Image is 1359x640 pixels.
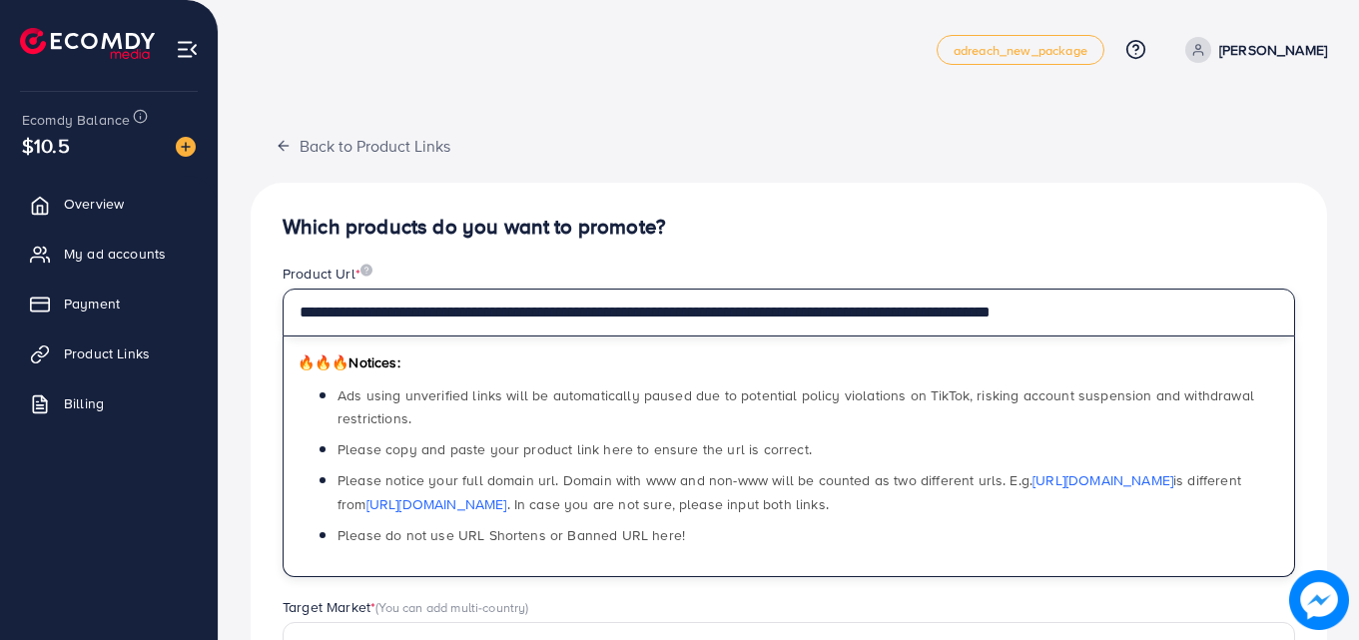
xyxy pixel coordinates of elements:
span: $10.5 [22,131,70,160]
span: Ecomdy Balance [22,110,130,130]
span: 🔥🔥🔥 [298,352,348,372]
a: Billing [15,383,203,423]
span: Product Links [64,343,150,363]
a: Product Links [15,333,203,373]
span: adreach_new_package [954,44,1087,57]
p: [PERSON_NAME] [1219,38,1327,62]
span: Ads using unverified links will be automatically paused due to potential policy violations on Tik... [338,385,1254,428]
span: Overview [64,194,124,214]
a: Payment [15,284,203,323]
span: My ad accounts [64,244,166,264]
a: [URL][DOMAIN_NAME] [366,494,507,514]
span: Please notice your full domain url. Domain with www and non-www will be counted as two different ... [338,470,1241,513]
a: My ad accounts [15,234,203,274]
span: Billing [64,393,104,413]
img: image [360,264,372,277]
span: Payment [64,294,120,314]
span: Please copy and paste your product link here to ensure the url is correct. [338,439,812,459]
a: [PERSON_NAME] [1177,37,1327,63]
img: menu [176,38,199,61]
img: image [1289,570,1349,630]
button: Back to Product Links [251,124,475,167]
span: Please do not use URL Shortens or Banned URL here! [338,525,685,545]
h4: Which products do you want to promote? [283,215,1295,240]
a: adreach_new_package [937,35,1104,65]
a: Overview [15,184,203,224]
span: Notices: [298,352,400,372]
a: [URL][DOMAIN_NAME] [1032,470,1173,490]
span: (You can add multi-country) [375,598,528,616]
label: Product Url [283,264,372,284]
img: logo [20,28,155,59]
label: Target Market [283,597,529,617]
img: image [176,137,196,157]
